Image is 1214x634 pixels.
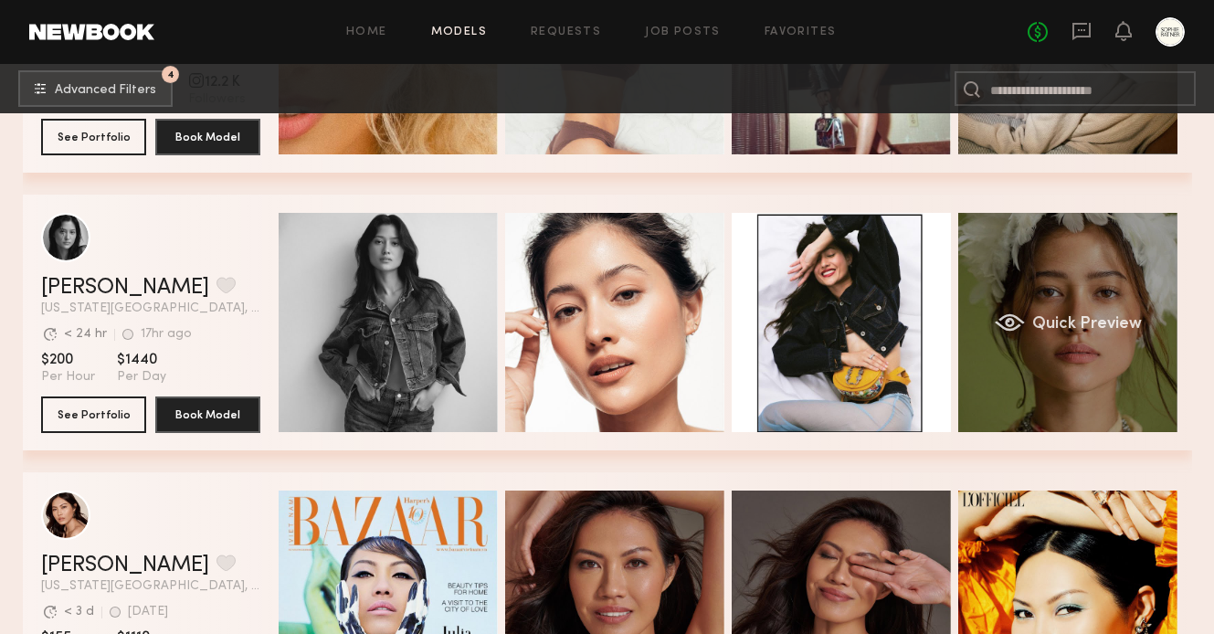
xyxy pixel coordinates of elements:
a: Home [346,26,387,38]
a: Requests [531,26,601,38]
span: 4 [167,70,174,79]
button: Book Model [155,396,260,433]
button: See Portfolio [41,119,146,155]
a: Job Posts [645,26,721,38]
button: See Portfolio [41,396,146,433]
a: Favorites [765,26,837,38]
div: [DATE] [128,606,168,618]
span: $200 [41,351,95,369]
a: [PERSON_NAME] [41,555,209,576]
span: $1440 [117,351,166,369]
span: [US_STATE][GEOGRAPHIC_DATA], [GEOGRAPHIC_DATA] [41,580,260,593]
span: [US_STATE][GEOGRAPHIC_DATA], [GEOGRAPHIC_DATA] [41,302,260,315]
a: Models [431,26,487,38]
span: Advanced Filters [55,84,156,97]
div: 17hr ago [141,328,192,341]
button: 4Advanced Filters [18,70,173,107]
div: < 24 hr [64,328,107,341]
span: Per Hour [41,369,95,386]
span: Quick Preview [1031,316,1141,333]
div: < 3 d [64,606,94,618]
span: Per Day [117,369,166,386]
a: [PERSON_NAME] [41,277,209,299]
button: Book Model [155,119,260,155]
